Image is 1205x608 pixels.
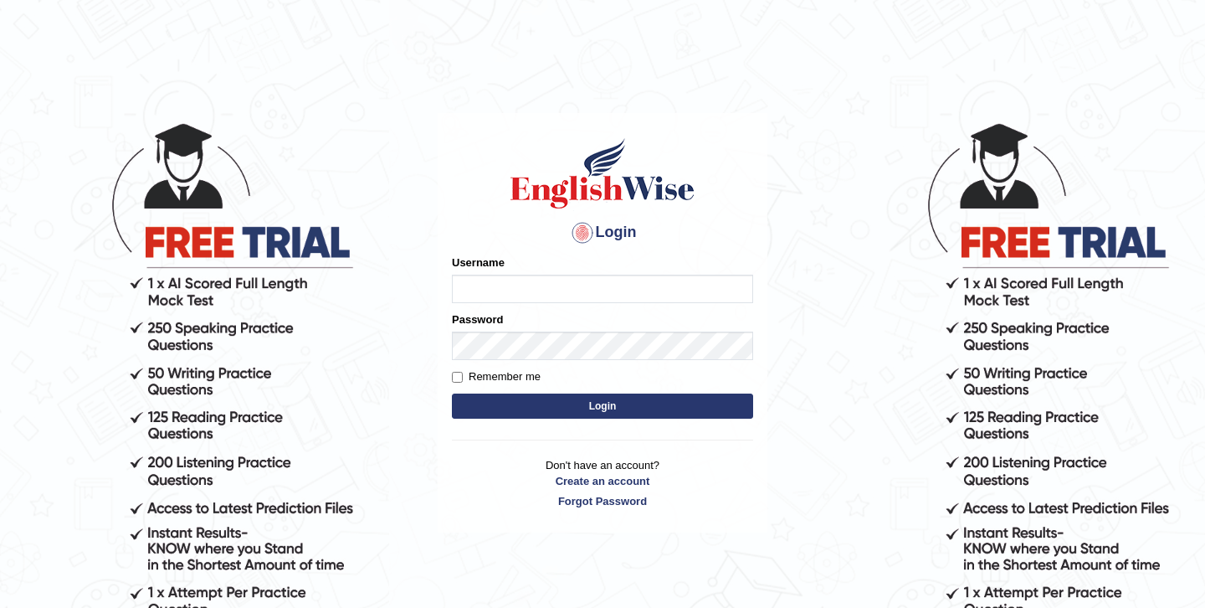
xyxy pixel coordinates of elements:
a: Forgot Password [452,493,753,509]
label: Remember me [452,368,541,385]
input: Remember me [452,372,463,383]
h4: Login [452,219,753,246]
p: Don't have an account? [452,457,753,509]
a: Create an account [452,473,753,489]
label: Password [452,312,503,327]
img: Logo of English Wise sign in for intelligent practice with AI [507,136,698,211]
button: Login [452,394,753,419]
label: Username [452,255,505,271]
